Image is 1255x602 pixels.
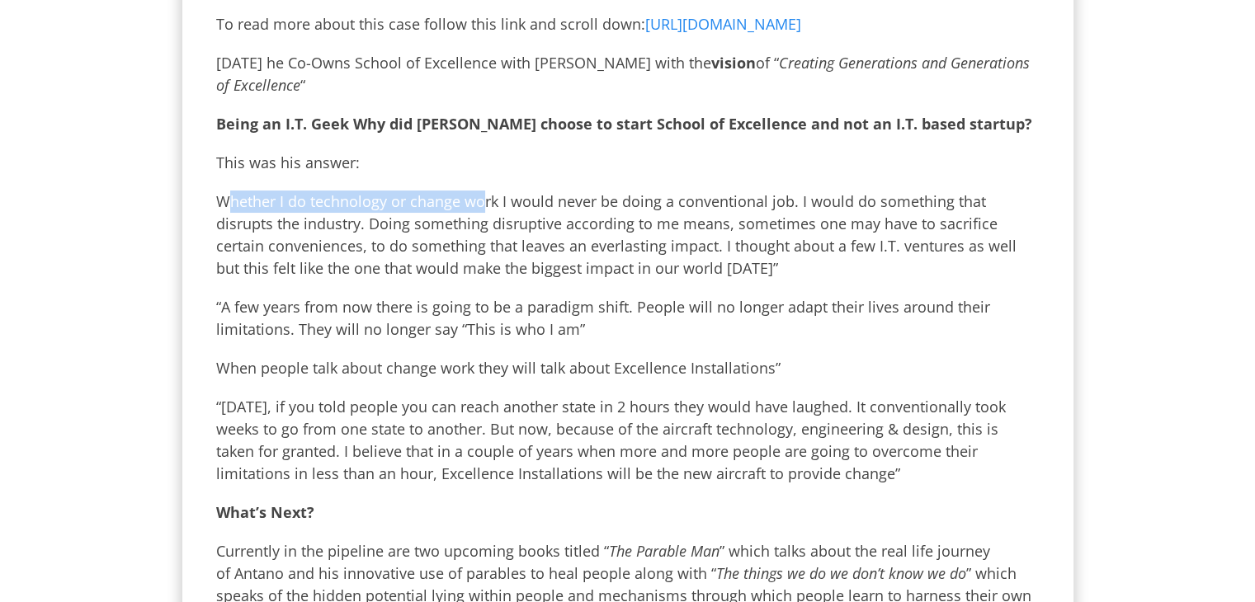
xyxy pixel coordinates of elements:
i: The Parable Man [609,541,720,561]
p: When people talk about change work they will talk about Excellence Installations” [216,357,1040,379]
b: Being an I.T. Geek Why did [PERSON_NAME] choose to start School of Excellence and not an I.T. bas... [216,114,1032,134]
a: [URL][DOMAIN_NAME] [645,14,801,34]
p: [DATE] he Co-Owns School of Excellence with [PERSON_NAME] with the of “ “ [216,52,1040,96]
p: This was his answer: [216,152,1040,174]
p: “[DATE], if you told people you can reach another state in 2 hours they would have laughed. It co... [216,396,1040,485]
p: To read more about this case follow this link and scroll down: [216,13,1040,35]
b: vision [711,53,756,73]
i: The things we do we don’t know we do [716,563,966,583]
b: What’s Next? [216,502,314,522]
p: Whether I do technology or change work I would never be doing a conventional job. I would do some... [216,190,1040,280]
p: “A few years from now there is going to be a paradigm shift. People will no longer adapt their li... [216,296,1040,341]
